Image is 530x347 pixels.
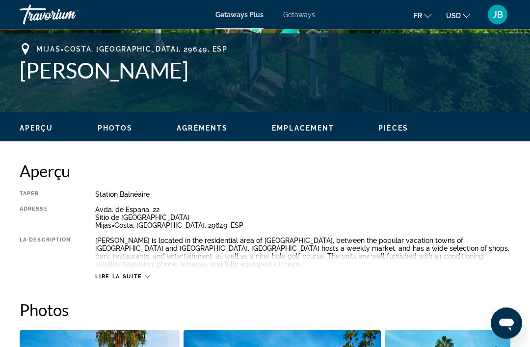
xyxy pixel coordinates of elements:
a: Travorium [20,2,118,27]
span: Photos [98,125,133,133]
h1: [PERSON_NAME] [20,58,510,83]
button: Photos [98,124,133,133]
div: La description [20,237,71,268]
button: Agréments [177,124,228,133]
div: [PERSON_NAME] is located in the residential area of [GEOGRAPHIC_DATA], between the popular vacati... [95,237,510,268]
span: Pièces [378,125,408,133]
span: Agréments [177,125,228,133]
span: JB [493,10,503,20]
h2: Photos [20,300,510,320]
span: Lire la suite [95,274,142,280]
button: Change currency [446,8,470,23]
iframe: Bouton de lancement de la fenêtre de messagerie [491,308,522,339]
button: Change language [414,8,431,23]
a: Getaways [283,11,315,19]
button: Emplacement [272,124,334,133]
button: Aperçu [20,124,53,133]
h2: Aperçu [20,161,510,181]
span: fr [414,12,422,20]
div: Station balnéaire [95,191,510,199]
div: Avda. de Espana, 22 Sitio de [GEOGRAPHIC_DATA] Mijas=Costa, [GEOGRAPHIC_DATA], 29649, ESP [95,206,510,230]
span: Mijas=Costa, [GEOGRAPHIC_DATA], 29649, ESP [36,46,228,53]
button: Lire la suite [95,273,150,281]
div: Taper [20,191,71,199]
a: Getaways Plus [215,11,264,19]
span: Aperçu [20,125,53,133]
div: Adresse [20,206,71,230]
span: Emplacement [272,125,334,133]
span: USD [446,12,461,20]
button: User Menu [485,4,510,25]
button: Pièces [378,124,408,133]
